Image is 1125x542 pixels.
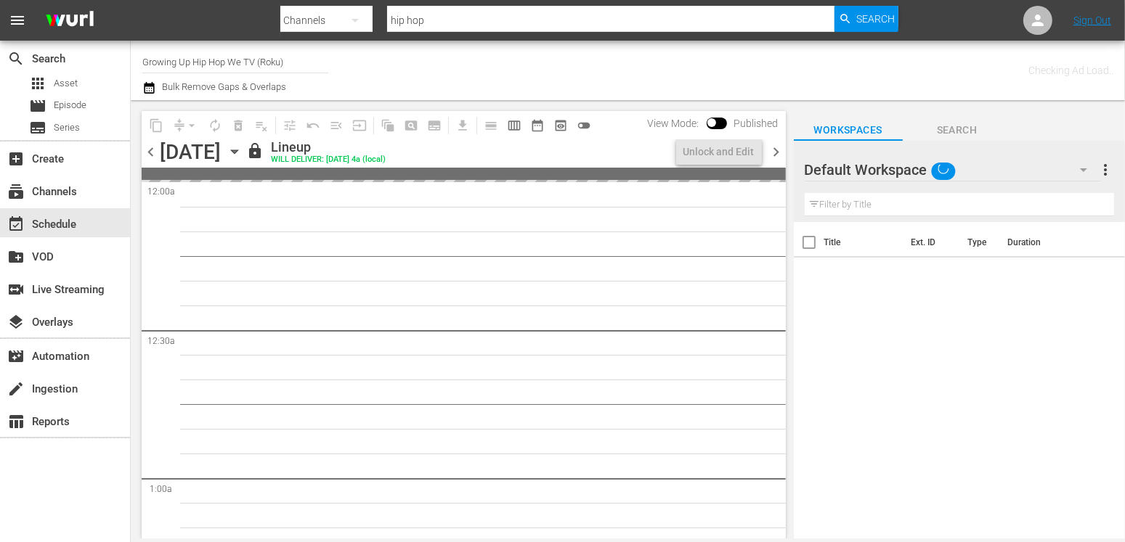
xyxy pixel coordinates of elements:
div: Default Workspace [805,149,1101,190]
span: Fill episodes with ad slates [325,114,348,137]
span: Download as CSV [446,111,474,139]
span: Toggle to switch from Published to Draft view. [707,118,717,128]
span: Checking Ad Load.. [1028,65,1113,76]
span: Workspaces [794,121,903,139]
span: Create Series Block [423,114,446,137]
th: Type [959,222,999,263]
span: Episode [54,98,86,112]
span: Revert to Primary Episode [301,114,325,137]
span: Update Metadata from Key Asset [348,114,371,137]
button: Search [834,6,898,32]
span: Remove Gaps & Overlaps [168,114,203,137]
span: menu [9,12,26,29]
span: chevron_left [142,143,160,161]
span: Create Search Block [399,114,423,137]
span: Select an event to delete [227,114,250,137]
span: View Mode: [641,118,707,129]
span: Ingestion [7,380,25,398]
span: Series [29,119,46,136]
span: Channels [7,183,25,200]
span: Episode [29,97,46,115]
th: Title [824,222,902,263]
div: Unlock and Edit [683,139,755,165]
span: View Backup [549,114,572,137]
span: Copy Lineup [145,114,168,137]
span: Month Calendar View [526,114,549,137]
button: Unlock and Edit [676,139,762,165]
div: WILL DELIVER: [DATE] 4a (local) [271,155,386,165]
span: Asset [54,76,78,91]
span: Clear Lineup [250,114,273,137]
span: calendar_view_week_outlined [507,118,521,133]
span: Customize Events [273,111,301,139]
a: Sign Out [1073,15,1111,26]
span: preview_outlined [553,118,568,133]
span: Day Calendar View [474,111,503,139]
span: Loop Content [203,114,227,137]
span: toggle_off [577,118,591,133]
span: Schedule [7,215,25,233]
span: VOD [7,248,25,266]
th: Duration [999,222,1086,263]
span: Bulk Remove Gaps & Overlaps [160,81,286,92]
span: date_range_outlined [530,118,545,133]
span: Search [903,121,1012,139]
div: [DATE] [160,140,221,164]
span: Search [7,50,25,67]
span: Reports [7,413,25,430]
span: Published [727,118,786,129]
span: Series [54,120,80,135]
span: Overlays [7,313,25,331]
div: Lineup [271,139,386,155]
span: Refresh All Search Blocks [371,111,399,139]
span: Week Calendar View [503,114,526,137]
span: chevron_right [768,143,786,161]
img: ans4CAIJ8jUAAAAAAAAAAAAAAAAAAAAAAAAgQb4GAAAAAAAAAAAAAAAAAAAAAAAAJMjXAAAAAAAAAAAAAAAAAAAAAAAAgAT5G... [35,4,105,38]
span: Automation [7,348,25,365]
button: more_vert [1097,152,1114,187]
span: 24 hours Lineup View is OFF [572,114,596,137]
span: Search [856,6,895,32]
span: Create [7,150,25,168]
span: more_vert [1097,161,1114,178]
span: lock [246,142,264,160]
th: Ext. ID [902,222,959,263]
span: Asset [29,75,46,92]
span: Live Streaming [7,281,25,298]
